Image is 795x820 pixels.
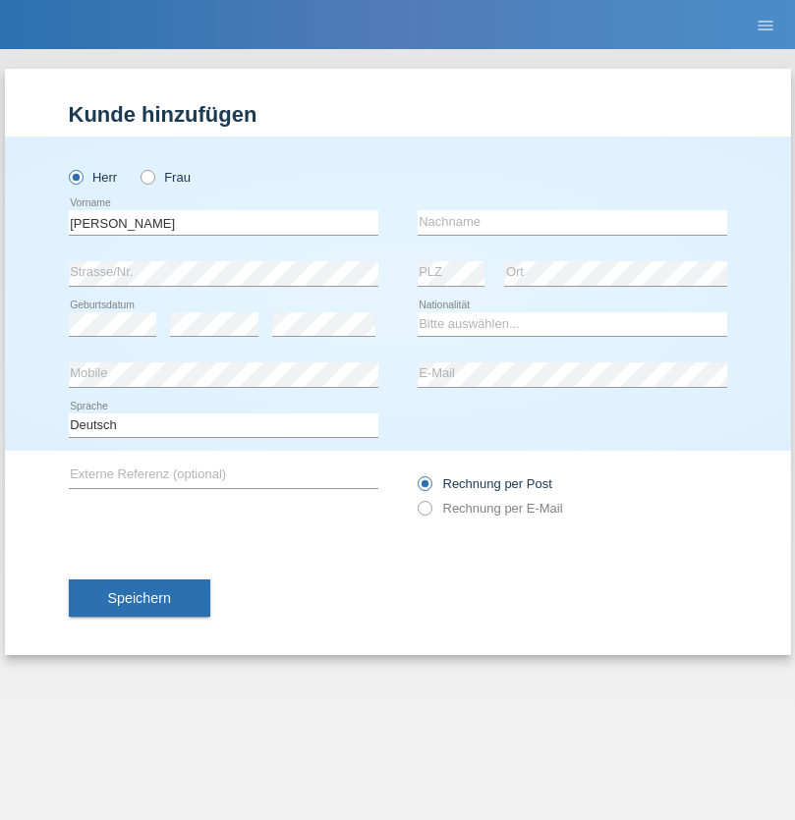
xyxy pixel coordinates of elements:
[756,16,775,35] i: menu
[418,501,430,525] input: Rechnung per E-Mail
[69,579,210,617] button: Speichern
[141,170,191,185] label: Frau
[69,170,118,185] label: Herr
[746,19,785,30] a: menu
[418,501,563,516] label: Rechnung per E-Mail
[69,102,727,127] h1: Kunde hinzufügen
[108,590,171,606] span: Speichern
[69,170,82,183] input: Herr
[418,476,430,501] input: Rechnung per Post
[418,476,552,491] label: Rechnung per Post
[141,170,153,183] input: Frau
